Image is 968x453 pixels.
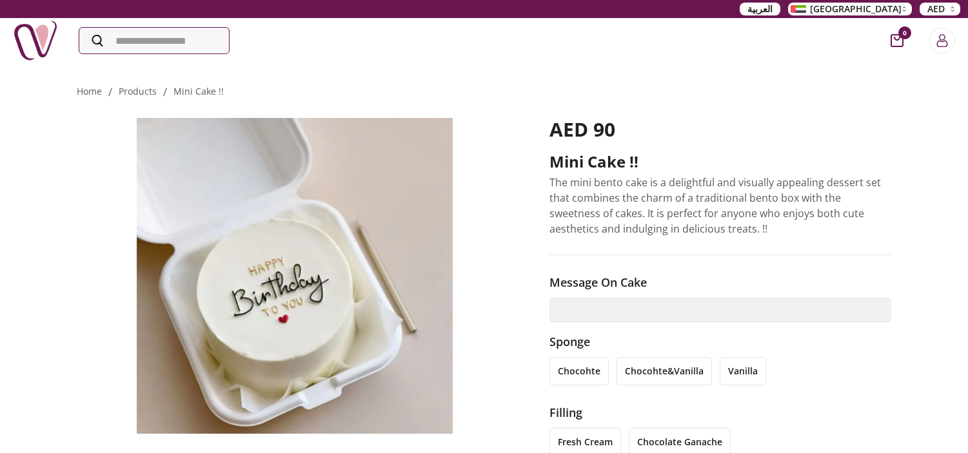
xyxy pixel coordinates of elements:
[791,5,806,13] img: Arabic_dztd3n.png
[927,3,945,15] span: AED
[720,357,766,385] li: vanilla
[747,3,773,15] span: العربية
[929,28,955,53] button: Login
[13,18,58,63] img: Nigwa-uae-gifts
[898,26,911,39] span: 0
[549,151,892,172] h2: Mini Cake !!
[163,84,167,100] li: /
[79,28,229,53] input: Search
[549,273,892,291] h3: Message on cake
[173,85,224,97] a: mini cake !!
[549,116,615,142] span: AED 90
[549,403,892,421] h3: filling
[920,3,960,15] button: AED
[549,333,892,351] h3: Sponge
[119,85,157,97] a: products
[108,84,112,100] li: /
[77,85,102,97] a: Home
[788,3,912,15] button: [GEOGRAPHIC_DATA]
[891,34,904,47] button: cart-button
[810,3,902,15] span: [GEOGRAPHIC_DATA]
[77,118,513,434] img: Mini Cake !! Mini Cake – Small Size, Big Joy! كيك عيد ميلاد
[617,357,712,385] li: chocohte&vanilla
[549,175,892,236] p: The mini bento cake is a delightful and visually appealing dessert set that combines the charm of...
[549,357,609,385] li: chocohte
